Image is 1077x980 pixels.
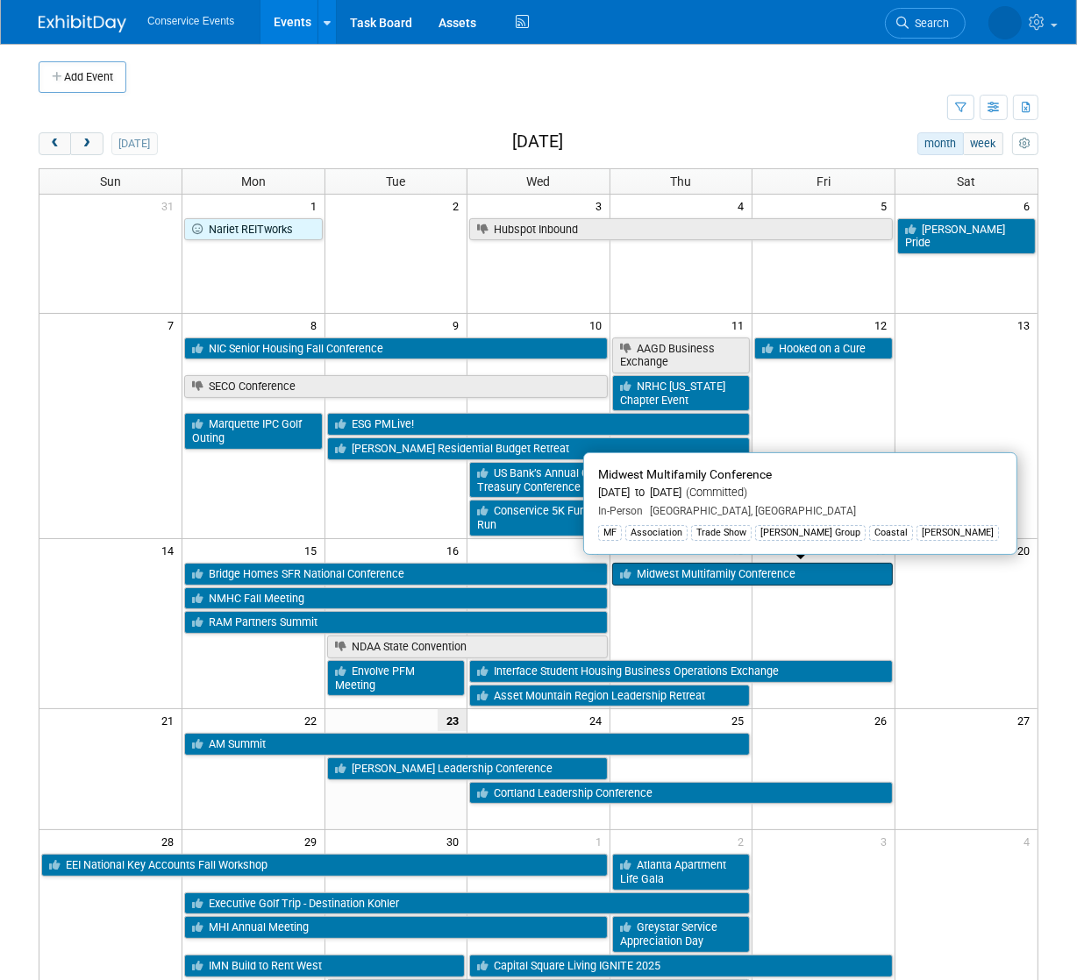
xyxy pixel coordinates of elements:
span: 7 [166,314,182,336]
span: Tue [386,174,405,188]
a: Asset Mountain Region Leadership Retreat [469,685,750,707]
span: 15 [303,539,325,561]
a: Marquette IPC Golf Outing [184,413,323,449]
button: [DATE] [111,132,158,155]
a: AM Summit [184,733,750,756]
span: Mon [241,174,266,188]
span: 4 [1022,830,1038,852]
a: NIC Senior Housing Fall Conference [184,337,608,360]
span: 1 [594,830,610,852]
div: Association [625,525,688,541]
span: 5 [879,195,895,217]
a: SECO Conference [184,375,608,398]
span: 25 [730,709,752,731]
a: [PERSON_NAME] Leadership Conference [327,757,608,780]
button: Add Event [39,61,126,93]
span: 2 [736,830,752,852]
span: Sun [100,174,121,188]
span: 20 [1016,539,1038,561]
span: Wed [526,174,550,188]
a: Interface Student Housing Business Operations Exchange [469,660,893,683]
button: myCustomButton [1012,132,1038,155]
span: 31 [160,195,182,217]
span: 10 [588,314,610,336]
span: 8 [309,314,325,336]
span: 14 [160,539,182,561]
button: prev [39,132,71,155]
span: In-Person [598,505,643,517]
span: Search [909,17,949,30]
a: Bridge Homes SFR National Conference [184,563,608,586]
a: Greystar Service Appreciation Day [612,916,751,952]
span: 11 [730,314,752,336]
a: ESG PMLive! [327,413,751,436]
div: MF [598,525,622,541]
span: 6 [1022,195,1038,217]
span: Conservice Events [147,15,234,27]
span: 27 [1016,709,1038,731]
a: Envolve PFM Meeting [327,660,466,696]
span: 29 [303,830,325,852]
a: NRHC [US_STATE] Chapter Event [612,375,751,411]
div: [DATE] to [DATE] [598,486,1002,501]
span: 24 [588,709,610,731]
span: 2 [451,195,467,217]
a: NDAA State Convention [327,636,608,658]
span: 12 [873,314,895,336]
a: IMN Build to Rent West [184,955,465,977]
a: Midwest Multifamily Conference [612,563,893,586]
div: [PERSON_NAME] [917,525,999,541]
a: Capital Square Living IGNITE 2025 [469,955,893,977]
a: [PERSON_NAME] Pride [897,218,1036,254]
a: Conservice 5K Fun Run [469,500,608,536]
span: 3 [879,830,895,852]
span: 3 [594,195,610,217]
span: 1 [309,195,325,217]
a: NMHC Fall Meeting [184,587,608,610]
div: Coastal [869,525,913,541]
span: 21 [160,709,182,731]
a: MHI Annual Meeting [184,916,608,939]
a: AAGD Business Exchange [612,337,751,373]
a: Atlanta Apartment Life Gala [612,854,751,890]
span: [GEOGRAPHIC_DATA], [GEOGRAPHIC_DATA] [643,505,856,517]
a: Nariet REITworks [184,218,323,241]
a: RAM Partners Summit [184,611,608,634]
a: Hooked on a Cure [754,337,893,360]
span: Fri [817,174,831,188]
span: 28 [160,830,182,852]
a: Search [885,8,966,39]
a: [PERSON_NAME] Residential Budget Retreat [327,437,751,460]
img: Amiee Griffey [988,6,1022,39]
span: (Committed) [681,486,747,499]
span: 26 [873,709,895,731]
a: Executive Golf Trip - Destination Kohler [184,892,750,915]
span: Sat [957,174,975,188]
img: ExhibitDay [39,15,126,32]
span: 16 [445,539,467,561]
a: Cortland Leadership Conference [469,782,893,805]
div: Trade Show [691,525,752,541]
div: [PERSON_NAME] Group [755,525,866,541]
a: US Bank’s Annual Commercial Real Estate Treasury Conference [469,462,750,498]
span: Midwest Multifamily Conference [598,467,772,481]
span: 22 [303,709,325,731]
span: 23 [438,709,467,731]
span: 4 [736,195,752,217]
a: EEI National Key Accounts Fall Workshop [41,854,608,877]
button: week [963,132,1003,155]
button: next [70,132,103,155]
button: month [917,132,964,155]
span: 13 [1016,314,1038,336]
i: Personalize Calendar [1019,138,1031,150]
span: 9 [451,314,467,336]
span: 30 [445,830,467,852]
a: Hubspot Inbound [469,218,893,241]
span: Thu [671,174,692,188]
h2: [DATE] [512,132,563,152]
